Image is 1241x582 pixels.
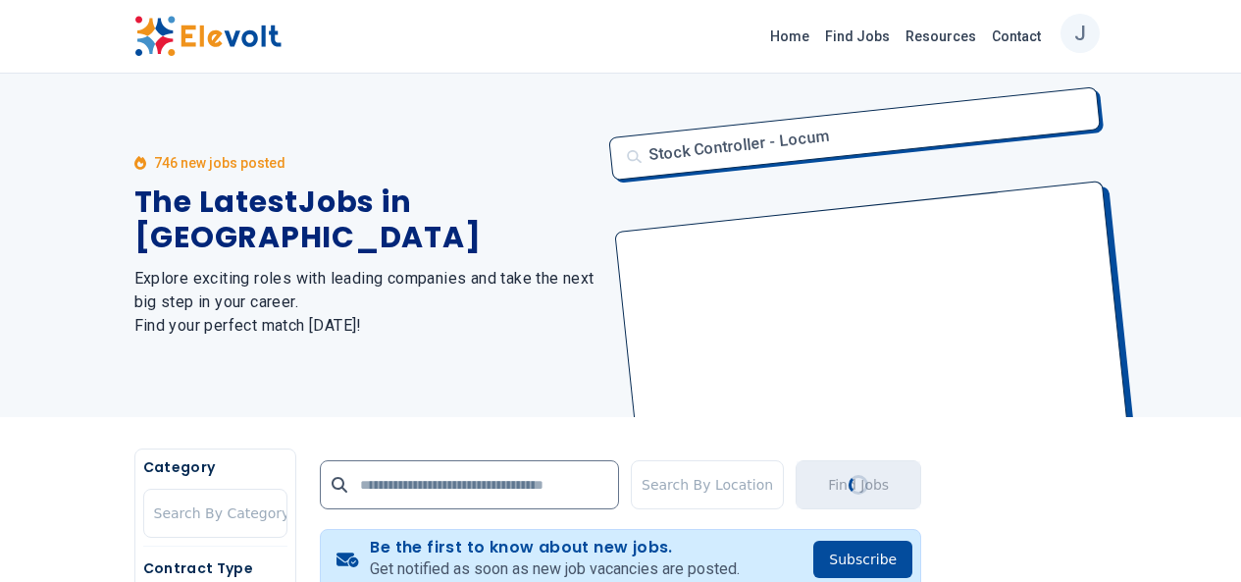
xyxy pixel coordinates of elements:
div: Loading... [847,473,871,498]
p: Get notified as soon as new job vacancies are posted. [370,557,740,581]
a: Home [762,21,817,52]
button: J [1060,14,1100,53]
button: Find JobsLoading... [796,460,921,509]
h4: Be the first to know about new jobs. [370,538,740,557]
p: 746 new jobs posted [154,153,285,173]
a: Resources [898,21,984,52]
a: Find Jobs [817,21,898,52]
img: Elevolt [134,16,282,57]
h1: The Latest Jobs in [GEOGRAPHIC_DATA] [134,185,597,255]
a: Contact [984,21,1049,52]
button: Subscribe [813,541,912,578]
p: J [1074,9,1086,58]
h5: Contract Type [143,558,287,578]
h5: Category [143,457,287,477]
h2: Explore exciting roles with leading companies and take the next big step in your career. Find you... [134,267,597,338]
